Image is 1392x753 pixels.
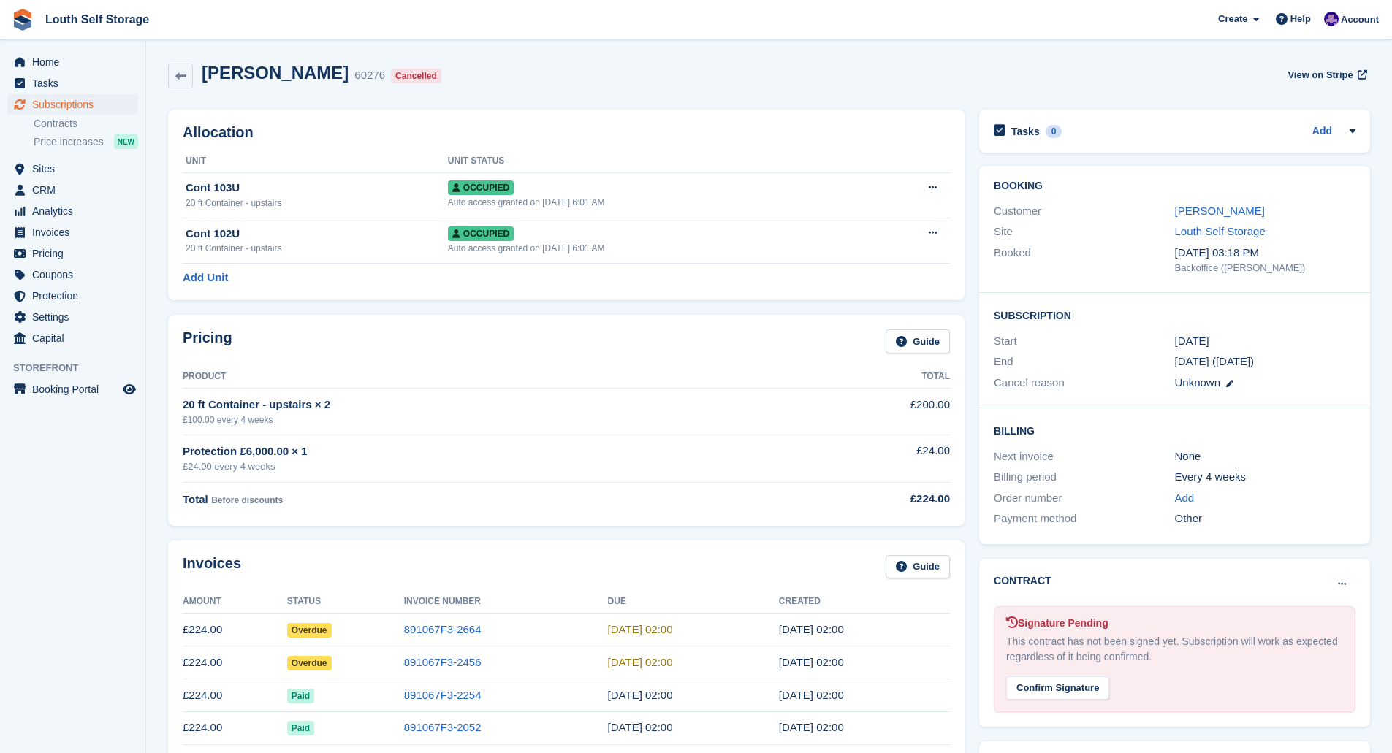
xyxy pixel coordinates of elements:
span: Occupied [448,180,514,195]
span: Help [1290,12,1311,26]
th: Due [608,590,779,614]
img: stora-icon-8386f47178a22dfd0bd8f6a31ec36ba5ce8667c1dd55bd0f319d3a0aa187defe.svg [12,9,34,31]
span: Analytics [32,201,120,221]
div: Booked [994,245,1174,275]
a: menu [7,264,138,285]
a: Preview store [121,381,138,398]
span: Occupied [448,226,514,241]
span: Overdue [287,623,332,638]
div: NEW [114,134,138,149]
time: 2025-04-30 01:00:00 UTC [608,721,673,733]
th: Created [779,590,950,614]
span: Total [183,493,208,505]
span: Price increases [34,135,104,149]
th: Invoice Number [404,590,608,614]
td: £224.00 [183,614,287,646]
div: Payment method [994,511,1174,527]
span: Protection [32,286,120,306]
a: Add [1312,123,1332,140]
h2: Pricing [183,329,232,353]
h2: Invoices [183,555,241,579]
div: 0 [1046,125,1062,138]
a: menu [7,180,138,200]
div: Order number [994,490,1174,507]
h2: Subscription [994,307,1355,322]
time: 2025-04-29 01:00:21 UTC [779,721,844,733]
div: End [994,353,1174,370]
div: This contract has not been signed yet. Subscription will work as expected regardless of it being ... [1006,634,1343,665]
h2: Tasks [1011,125,1040,138]
a: Price increases NEW [34,134,138,150]
th: Amount [183,590,287,614]
h2: Booking [994,180,1355,192]
div: Every 4 weeks [1175,469,1355,486]
th: Product [183,365,788,389]
time: 2025-07-22 01:00:34 UTC [779,623,844,635]
span: Create [1218,12,1247,26]
span: Unknown [1175,376,1221,389]
div: £100.00 every 4 weeks [183,413,788,427]
time: 2025-06-25 01:00:00 UTC [608,656,673,668]
th: Total [788,365,950,389]
div: Cancelled [391,69,441,83]
a: menu [7,243,138,264]
span: Booking Portal [32,379,120,400]
a: Louth Self Storage [1175,225,1266,237]
div: Billing period [994,469,1174,486]
td: £224.00 [183,711,287,744]
h2: [PERSON_NAME] [202,63,349,83]
div: 20 ft Container - upstairs [186,242,448,255]
div: Protection £6,000.00 × 1 [183,443,788,460]
time: 2025-05-27 01:00:15 UTC [779,689,844,701]
a: 891067F3-2456 [404,656,482,668]
a: menu [7,379,138,400]
div: Backoffice ([PERSON_NAME]) [1175,261,1355,275]
h2: Billing [994,423,1355,437]
span: Coupons [32,264,120,285]
a: menu [7,158,138,179]
a: menu [7,201,138,221]
time: 2024-11-12 01:00:00 UTC [1175,333,1209,350]
a: menu [7,73,138,93]
div: [DATE] 03:18 PM [1175,245,1355,261]
div: None [1175,448,1355,465]
td: £224.00 [183,646,287,679]
span: Tasks [32,73,120,93]
span: Settings [32,307,120,327]
a: menu [7,286,138,306]
span: Paid [287,689,314,703]
a: menu [7,222,138,242]
div: Cancel reason [994,375,1174,391]
div: Next invoice [994,448,1174,465]
a: Add Unit [183,270,228,286]
div: 60276 [354,67,385,84]
td: £224.00 [183,679,287,712]
a: Add [1175,490,1195,507]
a: Guide [886,555,950,579]
h2: Contract [994,573,1051,589]
span: Invoices [32,222,120,242]
a: 891067F3-2254 [404,689,482,701]
div: Cont 103U [186,180,448,196]
div: 20 ft Container - upstairs [186,196,448,210]
div: Auto access granted on [DATE] 6:01 AM [448,242,868,255]
a: 891067F3-2664 [404,623,482,635]
th: Status [287,590,404,614]
span: Pricing [32,243,120,264]
span: [DATE] ([DATE]) [1175,355,1255,367]
th: Unit Status [448,150,868,173]
span: Before discounts [211,495,283,505]
a: menu [7,94,138,115]
a: Guide [886,329,950,353]
div: Auto access granted on [DATE] 6:01 AM [448,196,868,209]
a: menu [7,328,138,348]
span: Subscriptions [32,94,120,115]
span: Sites [32,158,120,179]
span: Capital [32,328,120,348]
a: menu [7,307,138,327]
div: Other [1175,511,1355,527]
div: Start [994,333,1174,350]
span: CRM [32,180,120,200]
th: Unit [183,150,448,173]
img: Matthew Frith [1324,12,1339,26]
